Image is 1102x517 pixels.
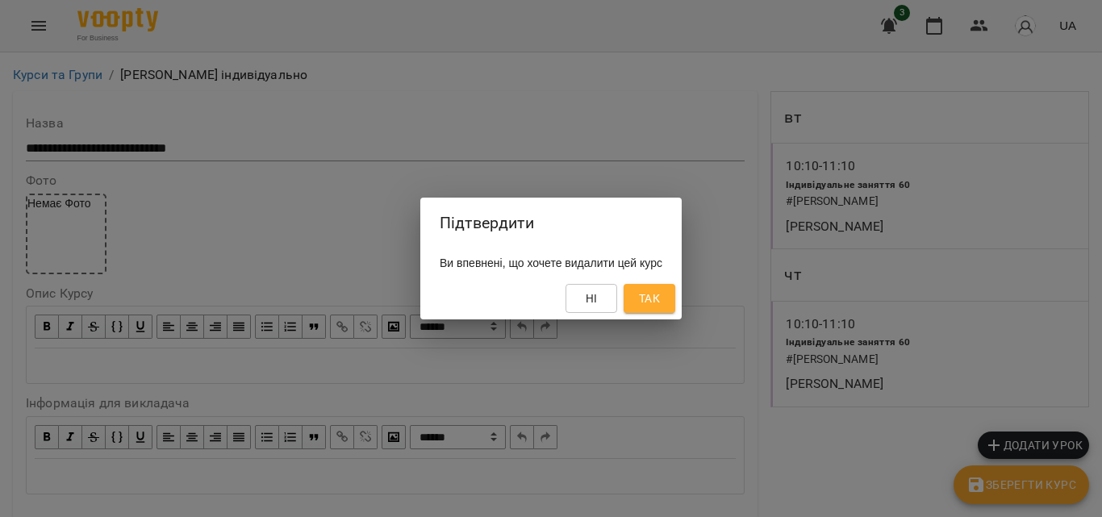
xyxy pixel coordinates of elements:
span: Ні [586,289,598,308]
button: Так [624,284,675,313]
span: Так [639,289,660,308]
div: Ви впевнені, що хочете видалити цей курс [420,248,682,277]
button: Ні [566,284,617,313]
h2: Підтвердити [440,211,662,236]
